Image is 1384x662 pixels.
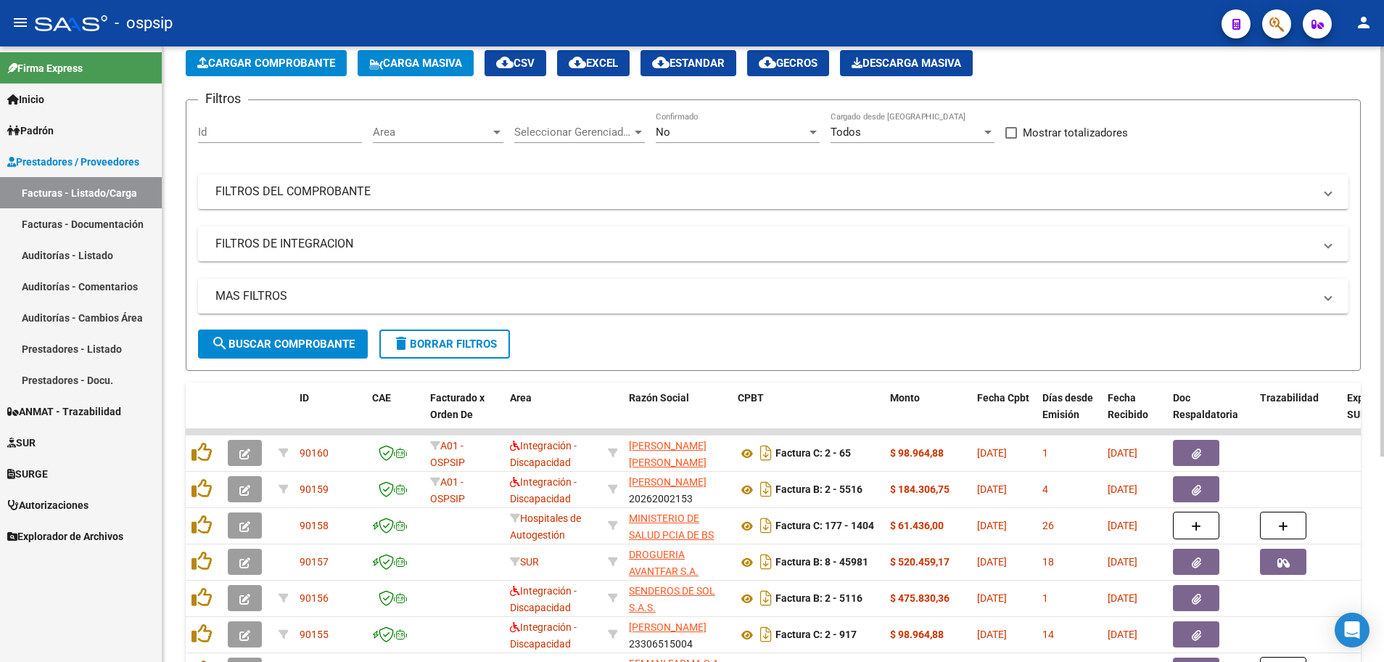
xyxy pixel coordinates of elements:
[977,483,1007,495] span: [DATE]
[510,440,577,468] span: Integración - Discapacidad
[757,550,775,573] i: Descargar documento
[1173,392,1238,420] span: Doc Respaldatoria
[510,621,577,650] span: Integración - Discapacidad
[504,383,602,446] datatable-header-cell: Area
[629,440,707,468] span: [PERSON_NAME] [PERSON_NAME]
[629,547,726,577] div: 30708335416
[7,123,54,139] span: Padrón
[7,528,123,544] span: Explorador de Archivos
[569,57,618,70] span: EXCEL
[652,54,670,71] mat-icon: cloud_download
[977,520,1007,531] span: [DATE]
[629,619,726,650] div: 23306515004
[757,514,775,537] i: Descargar documento
[369,57,462,70] span: Carga Masiva
[215,184,1314,200] mat-panel-title: FILTROS DEL COMPROBANTE
[775,557,868,568] strong: Factura B: 8 - 45981
[738,392,764,404] span: CPBT
[831,126,861,139] span: Todos
[7,404,121,420] span: ANMAT - Trazabilidad
[757,623,775,646] i: Descargar documento
[7,60,83,76] span: Firma Express
[629,583,726,613] div: 30716294168
[514,126,632,139] span: Seleccionar Gerenciador
[759,57,817,70] span: Gecros
[757,478,775,501] i: Descargar documento
[840,50,973,76] app-download-masive: Descarga masiva de comprobantes (adjuntos)
[198,279,1348,314] mat-expansion-panel-header: MAS FILTROS
[629,438,726,468] div: 23185311694
[977,447,1007,459] span: [DATE]
[890,447,944,459] strong: $ 98.964,88
[1023,124,1128,142] span: Mostrar totalizadores
[1355,14,1372,31] mat-icon: person
[424,383,504,446] datatable-header-cell: Facturado x Orden De
[198,226,1348,261] mat-expansion-panel-header: FILTROS DE INTEGRACION
[392,338,497,351] span: Borrar Filtros
[971,383,1037,446] datatable-header-cell: Fecha Cpbt
[372,392,391,404] span: CAE
[629,512,714,557] span: MINISTERIO DE SALUD PCIA DE BS AS
[510,556,539,568] span: SUR
[890,520,944,531] strong: $ 61.436,00
[1042,447,1048,459] span: 1
[1042,592,1048,604] span: 1
[775,629,857,641] strong: Factura C: 2 - 917
[510,476,577,504] span: Integración - Discapacidad
[569,54,586,71] mat-icon: cloud_download
[629,392,689,404] span: Razón Social
[629,621,707,633] span: [PERSON_NAME]
[300,483,329,495] span: 90159
[1108,447,1137,459] span: [DATE]
[366,383,424,446] datatable-header-cell: CAE
[215,288,1314,304] mat-panel-title: MAS FILTROS
[211,335,228,352] mat-icon: search
[732,383,884,446] datatable-header-cell: CPBT
[198,174,1348,209] mat-expansion-panel-header: FILTROS DEL COMPROBANTE
[977,392,1029,404] span: Fecha Cpbt
[890,629,944,640] strong: $ 98.964,88
[211,338,355,351] span: Buscar Comprobante
[1108,629,1137,640] span: [DATE]
[977,592,1007,604] span: [DATE]
[300,520,329,531] span: 90158
[1108,392,1148,420] span: Fecha Recibido
[629,549,699,577] span: DROGUERIA AVANTFAR S.A.
[852,57,961,70] span: Descarga Masiva
[510,392,532,404] span: Area
[300,447,329,459] span: 90160
[759,54,776,71] mat-icon: cloud_download
[496,54,514,71] mat-icon: cloud_download
[7,91,44,107] span: Inicio
[890,556,950,568] strong: $ 520.459,17
[186,50,347,76] button: Cargar Comprobante
[652,57,725,70] span: Estandar
[430,392,485,420] span: Facturado x Orden De
[1042,556,1054,568] span: 18
[1108,556,1137,568] span: [DATE]
[629,476,707,488] span: [PERSON_NAME]
[1108,483,1137,495] span: [DATE]
[640,50,736,76] button: Estandar
[775,520,874,532] strong: Factura C: 177 - 1404
[1042,520,1054,531] span: 26
[557,50,630,76] button: EXCEL
[775,484,862,496] strong: Factura B: 2 - 5516
[7,435,36,451] span: SUR
[1108,520,1137,531] span: [DATE]
[890,592,950,604] strong: $ 475.830,36
[890,483,950,495] strong: $ 184.306,75
[12,14,29,31] mat-icon: menu
[1042,483,1048,495] span: 4
[115,7,173,39] span: - ospsip
[1037,383,1102,446] datatable-header-cell: Días desde Emisión
[747,50,829,76] button: Gecros
[430,440,465,468] span: A01 - OSPSIP
[197,57,335,70] span: Cargar Comprobante
[294,383,366,446] datatable-header-cell: ID
[300,592,329,604] span: 90156
[977,556,1007,568] span: [DATE]
[775,448,851,459] strong: Factura C: 2 - 65
[623,383,732,446] datatable-header-cell: Razón Social
[496,57,535,70] span: CSV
